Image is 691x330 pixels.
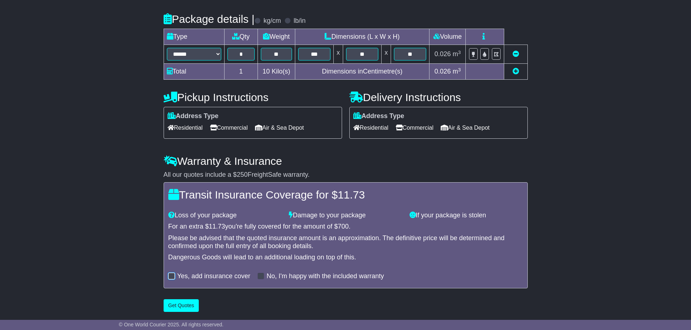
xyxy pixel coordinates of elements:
[237,171,248,178] span: 250
[165,212,285,220] div: Loss of your package
[453,50,461,58] span: m
[295,29,429,45] td: Dimensions (L x W x H)
[396,122,433,133] span: Commercial
[353,122,388,133] span: Residential
[164,29,224,45] td: Type
[164,13,255,25] h4: Package details |
[285,212,406,220] div: Damage to your package
[295,64,429,80] td: Dimensions in Centimetre(s)
[119,322,224,327] span: © One World Courier 2025. All rights reserved.
[267,272,384,280] label: No, I'm happy with the included warranty
[263,68,270,75] span: 10
[209,223,225,230] span: 11.73
[210,122,248,133] span: Commercial
[164,155,528,167] h4: Warranty & Insurance
[168,234,523,250] div: Please be advised that the quoted insurance amount is an approximation. The definitive price will...
[429,29,466,45] td: Volume
[458,67,461,72] sup: 3
[338,189,365,201] span: 11.73
[224,29,258,45] td: Qty
[224,64,258,80] td: 1
[458,50,461,55] sup: 3
[435,50,451,58] span: 0.026
[349,91,528,103] h4: Delivery Instructions
[177,272,250,280] label: Yes, add insurance cover
[353,112,404,120] label: Address Type
[453,68,461,75] span: m
[168,189,523,201] h4: Transit Insurance Coverage for $
[258,29,295,45] td: Weight
[168,223,523,231] div: For an extra $ you're fully covered for the amount of $ .
[513,50,519,58] a: Remove this item
[441,122,490,133] span: Air & Sea Depot
[382,45,391,64] td: x
[258,64,295,80] td: Kilo(s)
[255,122,304,133] span: Air & Sea Depot
[164,64,224,80] td: Total
[164,299,199,312] button: Get Quotes
[168,254,523,262] div: Dangerous Goods will lead to an additional loading on top of this.
[406,212,527,220] div: If your package is stolen
[435,68,451,75] span: 0.026
[333,45,343,64] td: x
[293,17,305,25] label: lb/in
[513,68,519,75] a: Add new item
[338,223,349,230] span: 700
[168,122,203,133] span: Residential
[164,91,342,103] h4: Pickup Instructions
[263,17,281,25] label: kg/cm
[164,171,528,179] div: All our quotes include a $ FreightSafe warranty.
[168,112,219,120] label: Address Type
